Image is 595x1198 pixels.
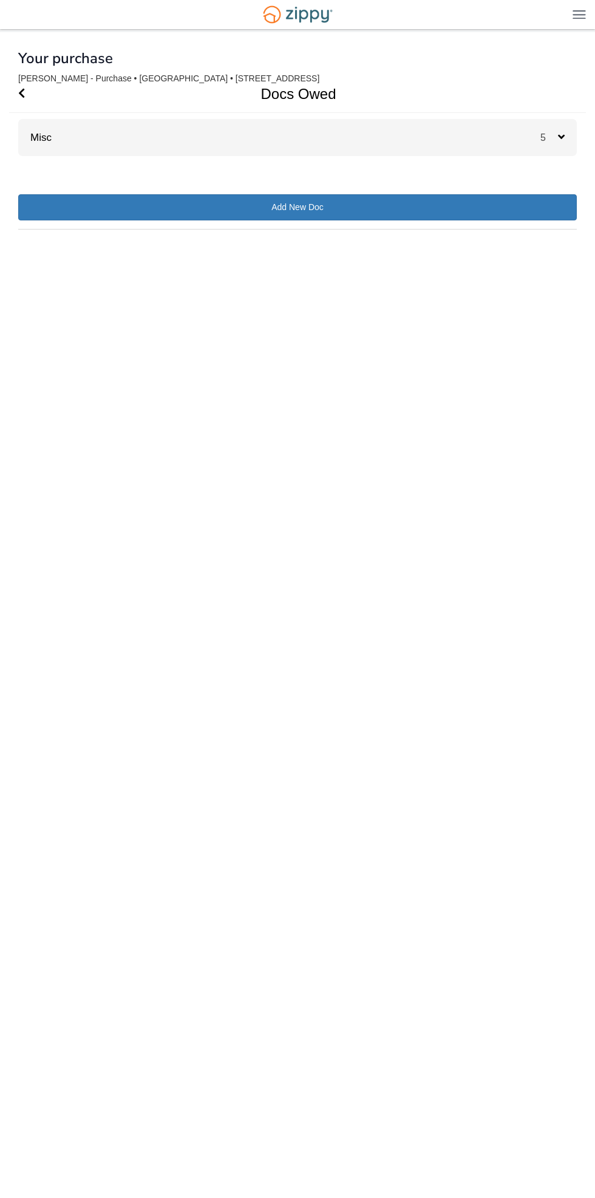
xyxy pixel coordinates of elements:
span: 5 [540,132,558,143]
a: Go Back [18,75,25,112]
img: Mobile Dropdown Menu [573,10,586,19]
a: Add New Doc [18,194,577,220]
h1: Your purchase [18,50,113,66]
a: Misc [18,132,52,143]
div: [PERSON_NAME] - Purchase • [GEOGRAPHIC_DATA] • [STREET_ADDRESS] [18,73,577,84]
h1: Docs Owed [9,75,572,112]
